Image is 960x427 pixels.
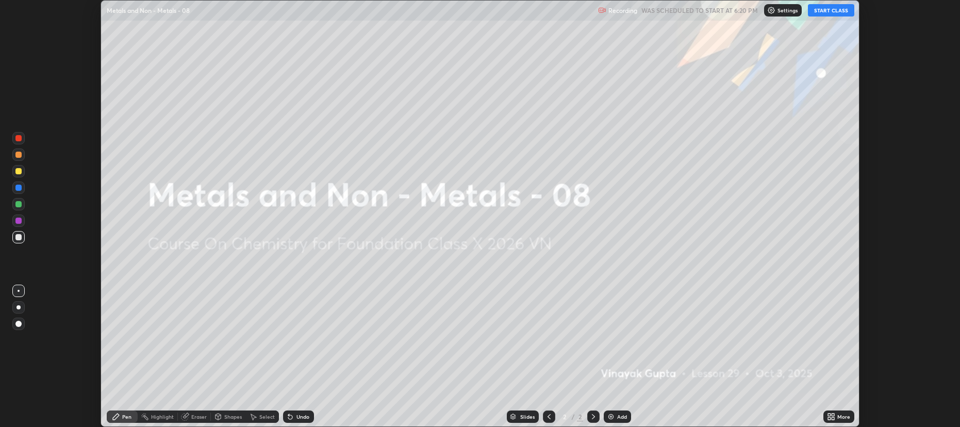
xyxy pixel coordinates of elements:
[572,414,575,420] div: /
[767,6,775,14] img: class-settings-icons
[608,7,637,14] p: Recording
[224,414,242,419] div: Shapes
[259,414,275,419] div: Select
[559,414,570,420] div: 2
[617,414,627,419] div: Add
[577,412,583,421] div: 2
[191,414,207,419] div: Eraser
[837,414,850,419] div: More
[107,6,190,14] p: Metals and Non - Metals - 08
[520,414,535,419] div: Slides
[122,414,131,419] div: Pen
[598,6,606,14] img: recording.375f2c34.svg
[641,6,758,15] h5: WAS SCHEDULED TO START AT 6:20 PM
[808,4,854,17] button: START CLASS
[296,414,309,419] div: Undo
[777,8,798,13] p: Settings
[151,414,174,419] div: Highlight
[607,413,615,421] img: add-slide-button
